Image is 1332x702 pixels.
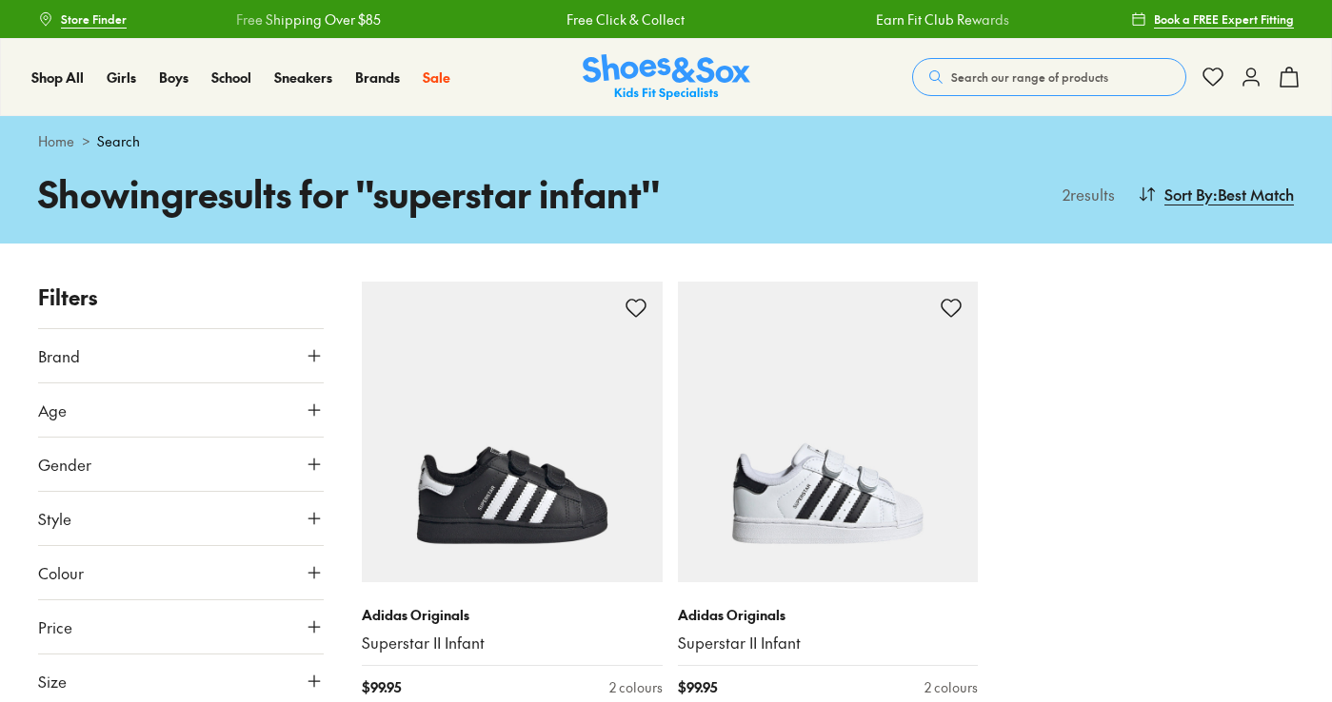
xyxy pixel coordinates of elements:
[678,605,979,625] p: Adidas Originals
[31,68,84,88] a: Shop All
[38,383,324,437] button: Age
[609,677,663,697] div: 2 colours
[107,68,136,88] a: Girls
[912,58,1186,96] button: Search our range of products
[1213,183,1294,205] span: : Best Match
[97,131,140,151] span: Search
[876,10,1009,29] a: Earn Fit Club Rewards
[211,68,251,88] a: School
[38,615,72,638] span: Price
[38,453,91,476] span: Gender
[38,670,67,692] span: Size
[1055,183,1115,205] p: 2 results
[583,54,750,101] a: Shoes & Sox
[159,68,189,88] a: Boys
[274,68,332,87] span: Sneakers
[61,10,127,28] span: Store Finder
[38,2,127,36] a: Store Finder
[236,10,381,29] a: Free Shipping Over $85
[38,507,71,530] span: Style
[362,605,663,625] p: Adidas Originals
[924,677,978,697] div: 2 colours
[38,344,80,367] span: Brand
[583,54,750,101] img: SNS_Logo_Responsive.svg
[107,68,136,87] span: Girls
[274,68,332,88] a: Sneakers
[38,282,324,313] p: Filters
[159,68,189,87] span: Boys
[567,10,685,29] a: Free Click & Collect
[951,68,1108,86] span: Search our range of products
[362,633,663,653] a: Superstar II Infant
[1164,183,1213,205] span: Sort By
[423,68,450,88] a: Sale
[38,131,1294,151] div: >
[1131,2,1294,36] a: Book a FREE Expert Fitting
[38,546,324,599] button: Colour
[38,438,324,491] button: Gender
[355,68,400,87] span: Brands
[423,68,450,87] span: Sale
[38,492,324,545] button: Style
[31,68,84,87] span: Shop All
[362,677,401,697] span: $ 99.95
[38,329,324,382] button: Brand
[38,131,74,151] a: Home
[211,68,251,87] span: School
[38,561,84,584] span: Colour
[1154,10,1294,28] span: Book a FREE Expert Fitting
[678,633,979,653] a: Superstar II Infant
[38,166,666,221] h1: Showing results for " superstar infant "
[1138,173,1294,215] button: Sort By:Best Match
[355,68,400,88] a: Brands
[38,399,67,421] span: Age
[38,600,324,653] button: Price
[678,677,717,697] span: $ 99.95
